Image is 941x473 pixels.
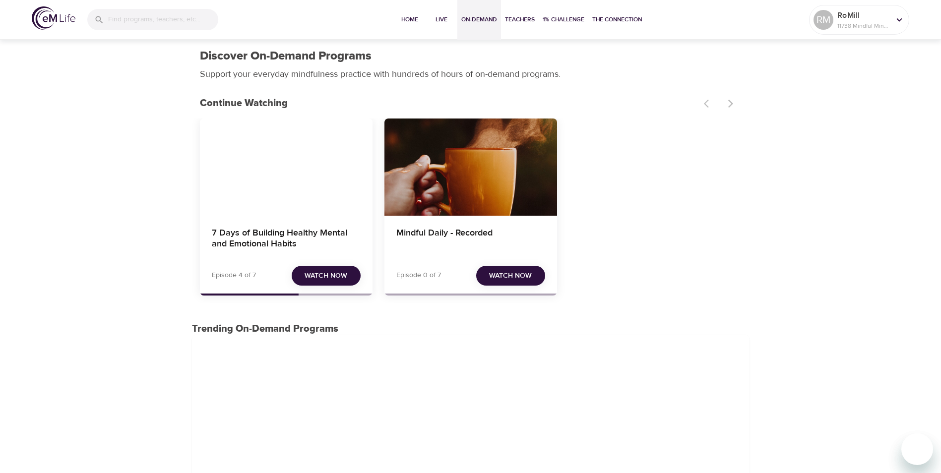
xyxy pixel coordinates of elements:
h1: Discover On-Demand Programs [200,49,372,63]
iframe: Button to launch messaging window [901,433,933,465]
h4: Mindful Daily - Recorded [396,228,545,251]
span: The Connection [592,14,642,25]
button: 7 Days of Building Healthy Mental and Emotional Habits [200,118,373,216]
span: Teachers [505,14,535,25]
h3: Trending On-Demand Programs [192,323,750,335]
span: 1% Challenge [543,14,584,25]
p: 11738 Mindful Minutes [837,21,890,30]
span: Watch Now [305,270,347,282]
p: Episode 0 of 7 [396,270,441,281]
span: Live [430,14,453,25]
p: RoMill [837,9,890,21]
button: Mindful Daily - Recorded [384,118,557,216]
p: Support your everyday mindfulness practice with hundreds of hours of on-demand programs. [200,67,572,81]
span: Watch Now [489,270,532,282]
button: Watch Now [292,266,361,286]
span: On-Demand [461,14,497,25]
span: Home [398,14,422,25]
button: Watch Now [476,266,545,286]
img: logo [32,6,75,30]
div: RM [814,10,833,30]
input: Find programs, teachers, etc... [108,9,218,30]
h3: Continue Watching [200,98,698,109]
p: Episode 4 of 7 [212,270,256,281]
h4: 7 Days of Building Healthy Mental and Emotional Habits [212,228,361,251]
